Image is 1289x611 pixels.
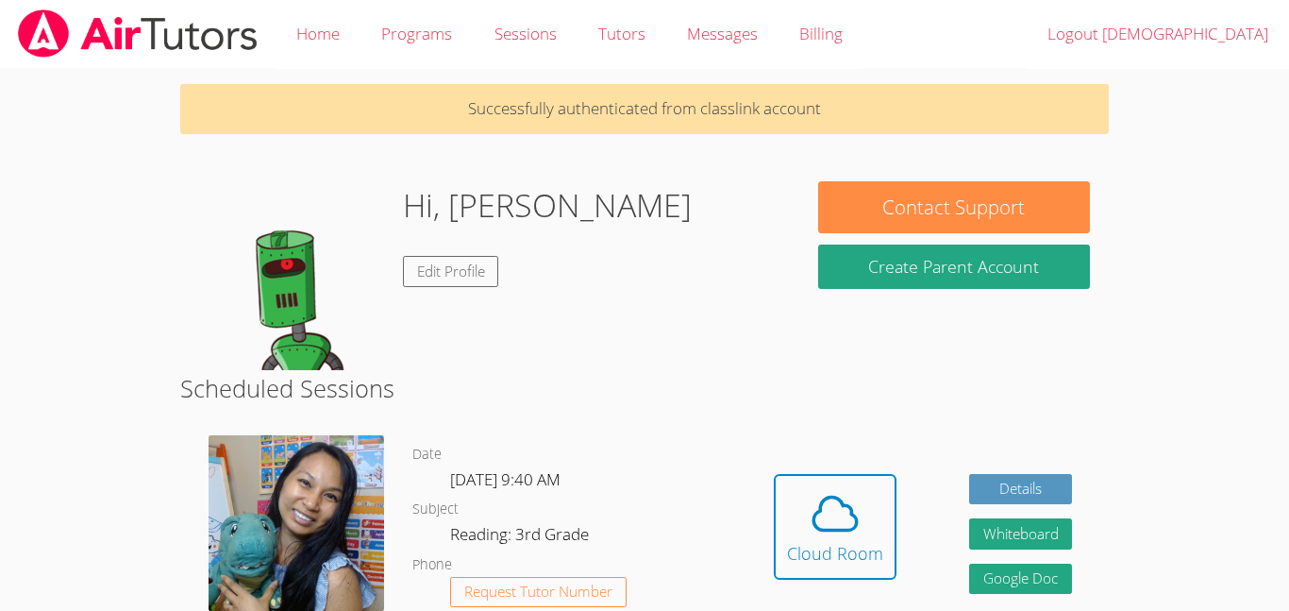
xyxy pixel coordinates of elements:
span: Messages [687,23,758,44]
img: airtutors_banner-c4298cdbf04f3fff15de1276eac7730deb9818008684d7c2e4769d2f7ddbe033.png [16,9,259,58]
button: Whiteboard [969,518,1073,550]
a: Edit Profile [403,256,499,287]
span: Request Tutor Number [464,585,612,599]
dt: Date [412,443,442,467]
button: Request Tutor Number [450,577,627,608]
img: Untitled%20design%20(19).png [209,435,384,611]
div: Cloud Room [787,540,883,567]
dt: Subject [412,498,459,521]
dd: Reading: 3rd Grade [450,521,593,553]
h1: Hi, [PERSON_NAME] [403,181,692,229]
button: Cloud Room [774,474,896,580]
button: Contact Support [818,181,1090,233]
p: Successfully authenticated from classlink account [180,84,1109,134]
img: default.png [199,181,388,370]
a: Google Doc [969,564,1073,595]
a: Details [969,474,1073,505]
span: [DATE] 9:40 AM [450,468,561,490]
h2: Scheduled Sessions [180,370,1109,406]
dt: Phone [412,553,452,577]
button: Create Parent Account [818,245,1090,289]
